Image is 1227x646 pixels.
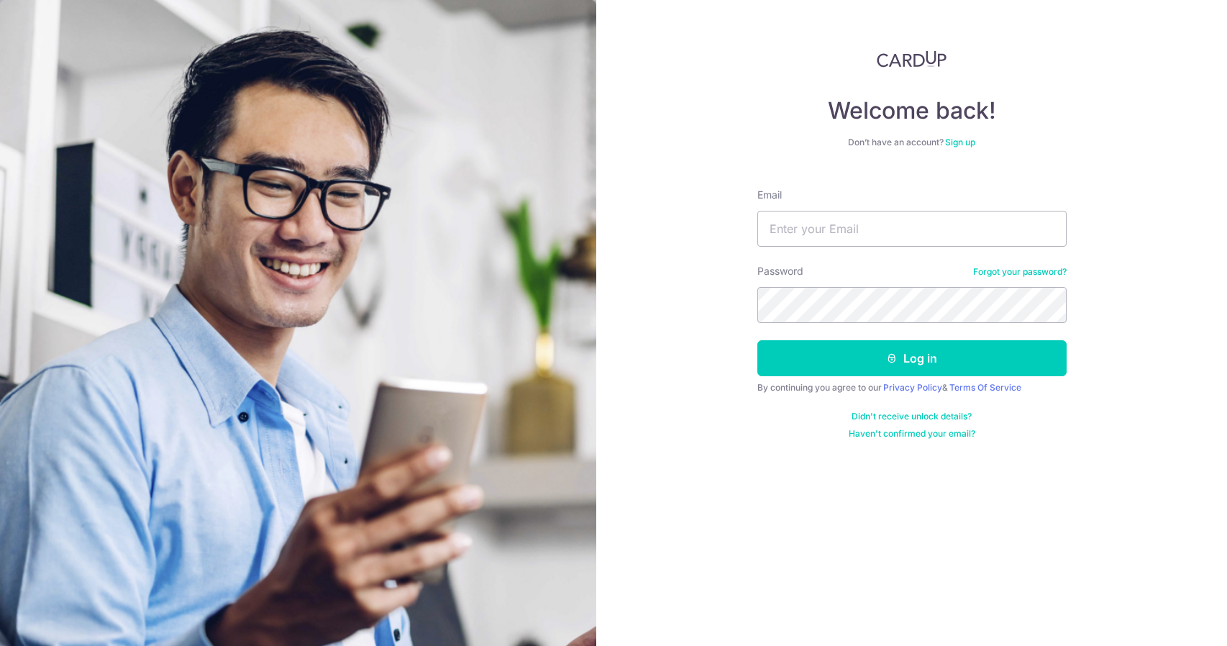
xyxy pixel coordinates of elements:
[757,340,1067,376] button: Log in
[757,264,803,278] label: Password
[852,411,972,422] a: Didn't receive unlock details?
[973,266,1067,278] a: Forgot your password?
[945,137,975,147] a: Sign up
[757,188,782,202] label: Email
[757,211,1067,247] input: Enter your Email
[757,137,1067,148] div: Don’t have an account?
[849,428,975,440] a: Haven't confirmed your email?
[949,382,1021,393] a: Terms Of Service
[877,50,947,68] img: CardUp Logo
[757,382,1067,393] div: By continuing you agree to our &
[757,96,1067,125] h4: Welcome back!
[883,382,942,393] a: Privacy Policy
